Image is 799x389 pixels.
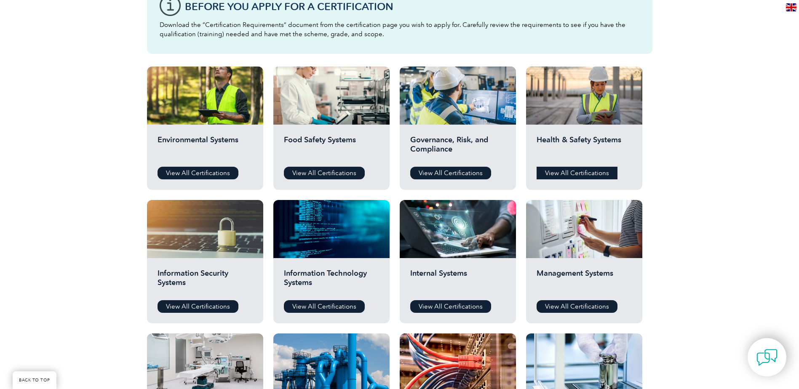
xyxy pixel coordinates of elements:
h3: Before You Apply For a Certification [185,1,640,12]
h2: Health & Safety Systems [537,135,632,160]
p: Download the “Certification Requirements” document from the certification page you wish to apply ... [160,20,640,39]
h2: Information Security Systems [158,269,253,294]
a: BACK TO TOP [13,371,56,389]
a: View All Certifications [158,300,238,313]
h2: Food Safety Systems [284,135,379,160]
h2: Information Technology Systems [284,269,379,294]
a: View All Certifications [537,167,617,179]
h2: Internal Systems [410,269,505,294]
a: View All Certifications [284,167,365,179]
a: View All Certifications [158,167,238,179]
a: View All Certifications [284,300,365,313]
img: en [786,3,796,11]
a: View All Certifications [537,300,617,313]
h2: Environmental Systems [158,135,253,160]
h2: Management Systems [537,269,632,294]
img: contact-chat.png [756,347,778,368]
a: View All Certifications [410,167,491,179]
h2: Governance, Risk, and Compliance [410,135,505,160]
a: View All Certifications [410,300,491,313]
